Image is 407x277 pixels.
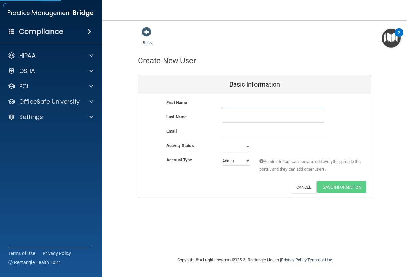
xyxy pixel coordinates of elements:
a: OSHA [8,67,93,75]
p: OSHA [19,67,35,75]
div: Basic Information [138,75,371,94]
a: Privacy Policy [43,250,71,257]
h4: Create New User [138,57,196,65]
button: Open Resource Center, 2 new notifications [382,29,401,48]
button: Save Information [317,181,366,193]
div: 2 [398,33,400,41]
button: Cancel [291,181,317,193]
a: Terms of Use [8,250,35,257]
a: Terms of Use [307,258,332,262]
a: HIPAA [8,52,93,59]
b: Activity Status [166,143,194,148]
span: Administrators can see and edit everything inside the portal, and they can add other users. [259,158,362,173]
a: Privacy Policy [281,258,306,262]
a: Settings [8,113,93,121]
b: Last Name [166,114,187,119]
a: OfficeSafe University [8,98,93,105]
p: Settings [19,113,43,121]
b: First Name [166,100,187,105]
a: PCI [8,82,93,90]
p: HIPAA [19,52,36,59]
span: Ⓒ Rectangle Health 2024 [8,259,61,265]
h4: Compliance [19,27,63,36]
b: Account Type [166,158,192,162]
iframe: Drift Widget Chat Controller [296,232,399,257]
b: Email [166,129,177,134]
p: OfficeSafe University [19,98,80,105]
div: Copyright © All rights reserved 2025 @ Rectangle Health | | [138,250,371,270]
img: PMB logo [8,7,95,19]
p: PCI [19,82,28,90]
a: Back [143,33,152,45]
